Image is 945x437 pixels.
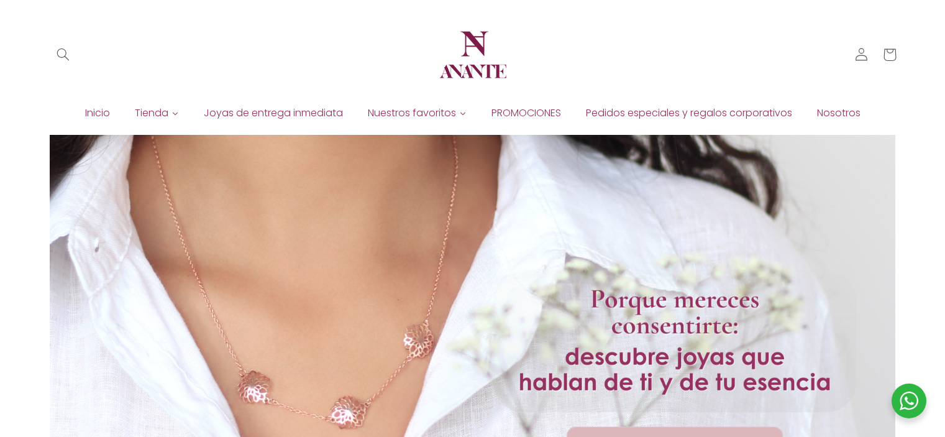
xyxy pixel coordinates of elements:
span: Nosotros [817,106,861,120]
a: Nuestros favoritos [355,104,479,122]
img: Anante Joyería | Diseño en plata y oro [436,17,510,92]
a: Joyas de entrega inmediata [191,104,355,122]
span: PROMOCIONES [491,106,561,120]
a: Tienda [122,104,191,122]
a: PROMOCIONES [479,104,573,122]
span: Tienda [135,106,168,120]
summary: Búsqueda [48,40,77,69]
a: Inicio [73,104,122,122]
span: Inicio [85,106,110,120]
span: Nuestros favoritos [368,106,456,120]
a: Pedidos especiales y regalos corporativos [573,104,805,122]
a: Nosotros [805,104,873,122]
span: Pedidos especiales y regalos corporativos [586,106,792,120]
a: Anante Joyería | Diseño en plata y oro [431,12,515,97]
span: Joyas de entrega inmediata [204,106,343,120]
